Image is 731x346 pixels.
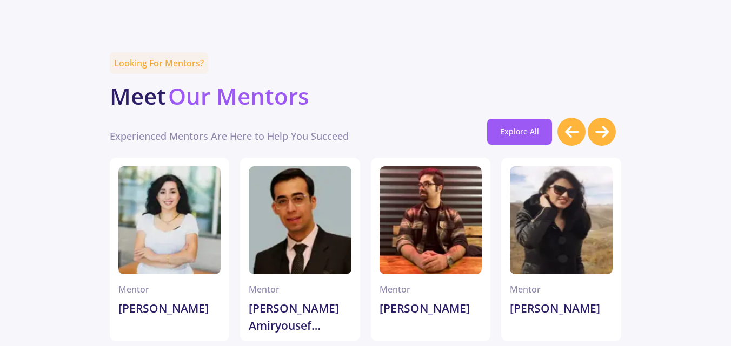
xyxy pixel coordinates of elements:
a: Mentor[PERSON_NAME] Amiryousef [PERSON_NAME] [240,158,360,341]
p: [PERSON_NAME] Amiryousef [PERSON_NAME] [249,300,351,333]
a: Mentor[PERSON_NAME] [110,158,230,341]
p: [PERSON_NAME] [380,300,482,333]
a: Explore All [487,119,552,145]
div: Mentor [118,283,221,296]
p: [PERSON_NAME] [510,300,613,333]
b: Meet [110,80,166,111]
a: Mentor[PERSON_NAME] [501,158,621,341]
span: Looking For Mentors? [110,52,208,74]
p: [PERSON_NAME] [118,300,221,333]
span: Experienced Mentors Are Here to Help You Succeed [110,127,349,145]
div: Mentor [380,283,482,296]
div: Mentor [510,283,613,296]
a: Mentor[PERSON_NAME] [371,158,491,341]
div: Mentor [249,283,351,296]
b: Our Mentors [168,80,309,111]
